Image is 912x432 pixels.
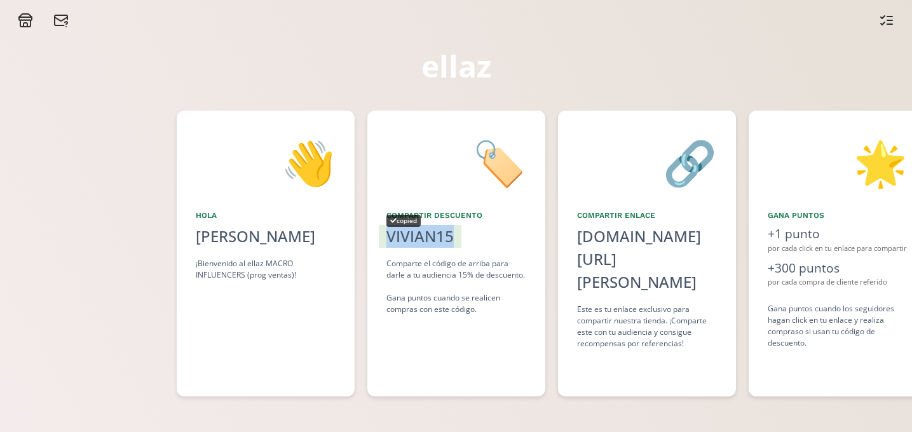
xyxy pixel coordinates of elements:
div: por cada compra de cliente referido [768,277,908,288]
div: 🌟 [768,130,908,194]
div: [PERSON_NAME] [196,225,336,248]
div: VIVIAN15 [386,225,454,248]
div: ¡Bienvenido al ellaz MACRO INFLUENCERS (prog ventas)! [196,258,336,281]
div: copied [386,215,421,227]
div: Gana puntos cuando los seguidores hagan click en tu enlace y realiza compras o si usan tu código ... [768,303,908,349]
div: 🏷️ [386,130,526,194]
div: [DOMAIN_NAME][URL][PERSON_NAME] [577,225,717,294]
div: por cada click en tu enlace para compartir [768,243,908,254]
div: +300 puntos [768,259,908,278]
div: +1 punto [768,225,908,243]
div: Este es tu enlace exclusivo para compartir nuestra tienda. ¡Comparte este con tu audiencia y cons... [577,304,717,349]
div: Comparte el código de arriba para darle a tu audiencia 15% de descuento. Gana puntos cuando se re... [386,258,526,315]
div: 🔗 [577,130,717,194]
div: Gana puntos [768,210,908,221]
div: 👋 [196,130,336,194]
div: Compartir Descuento [386,210,526,221]
a: ellaz [421,38,491,94]
div: Hola [196,210,336,221]
div: Compartir Enlace [577,210,717,221]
